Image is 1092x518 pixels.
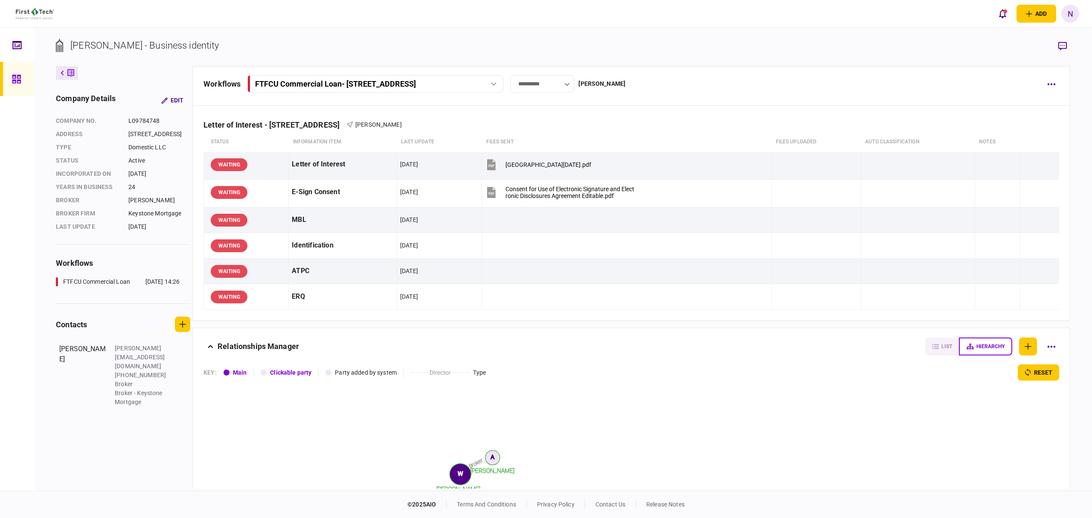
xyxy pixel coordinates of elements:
div: [PERSON_NAME] [128,196,190,205]
th: notes [975,132,1020,152]
div: MBL [292,210,394,230]
div: [PERSON_NAME] [59,344,106,407]
div: Active [128,156,190,165]
div: E-Sign Consent [292,183,394,202]
div: Letter of Interest [292,155,394,174]
div: [STREET_ADDRESS] [128,130,190,139]
button: South Plaza Shopping Center_LOI_09.24.25.pdf [485,155,591,174]
div: WAITING [211,214,247,227]
div: company details [56,93,116,108]
div: ERQ [292,287,394,306]
div: Type [473,368,486,377]
div: 24 [128,183,190,192]
button: open adding identity options [1016,5,1056,23]
div: FTFCU Commercial Loan [63,277,130,286]
div: Broker [115,380,170,389]
div: [DATE] 14:26 [145,277,180,286]
button: hierarchy [959,338,1012,355]
div: © 2025 AIO [407,500,447,509]
div: [DATE] [400,267,418,275]
div: broker firm [56,209,120,218]
div: Clickable party [270,368,311,377]
button: N [1061,5,1079,23]
div: Consent for Use of Electronic Signature and Electronic Disclosures Agreement Editable.pdf [505,186,634,199]
th: last update [397,132,482,152]
div: status [56,156,120,165]
a: contact us [595,501,625,508]
div: Broker - Keystone Mortgage [115,389,170,407]
span: hierarchy [976,343,1005,349]
div: WAITING [211,265,247,278]
div: Keystone Mortgage [128,209,190,218]
div: WAITING [211,186,247,199]
div: [DATE] [400,188,418,196]
div: years in business [56,183,120,192]
div: [DATE] [400,215,418,224]
div: workflows [56,257,190,269]
div: Main [233,368,247,377]
text: A [491,454,494,460]
div: company no. [56,116,120,125]
div: Type [56,143,120,152]
a: privacy policy [537,501,575,508]
div: address [56,130,120,139]
a: release notes [646,501,685,508]
span: [PERSON_NAME] [355,121,402,128]
div: [PERSON_NAME] - Business identity [70,38,219,52]
div: KEY : [203,368,217,377]
a: terms and conditions [457,501,516,508]
span: list [941,343,952,349]
div: contacts [56,319,87,330]
th: Files uploaded [772,132,861,152]
div: [DATE] [400,241,418,250]
div: [PERSON_NAME] [578,79,625,88]
div: WAITING [211,291,247,303]
div: Party added by system [335,368,397,377]
div: Relationships Manager [218,338,299,355]
text: Broker [468,457,484,469]
th: files sent [482,132,772,152]
div: last update [56,222,120,231]
div: [DATE] [128,222,190,231]
div: Identification [292,236,394,255]
div: L09784748 [128,116,190,125]
div: [DATE] [128,169,190,178]
button: list [925,338,959,355]
text: W [458,470,463,477]
button: Edit [154,93,190,108]
div: [DATE] [400,292,418,301]
div: ATPC [292,262,394,281]
th: auto classification [861,132,975,152]
button: Consent for Use of Electronic Signature and Electronic Disclosures Agreement Editable.pdf [485,183,634,202]
div: Letter of Interest - [STREET_ADDRESS] [203,120,346,129]
button: FTFCU Commercial Loan- [STREET_ADDRESS] [247,75,503,93]
th: Information item [289,132,397,152]
div: [PERSON_NAME][EMAIL_ADDRESS][DOMAIN_NAME] [115,344,170,371]
button: open notifications list [993,5,1011,23]
img: client company logo [16,8,54,19]
a: FTFCU Commercial Loan[DATE] 14:26 [56,277,180,286]
div: Domestic LLC [128,143,190,152]
div: [DATE] [400,160,418,169]
div: WAITING [211,158,247,171]
th: status [204,132,289,152]
div: Broker [56,196,120,205]
div: [PHONE_NUMBER] [115,371,170,380]
tspan: [PERSON_NAME]... [436,486,485,492]
button: reset [1018,364,1059,381]
div: South Plaza Shopping Center_LOI_09.24.25.pdf [505,161,591,168]
div: incorporated on [56,169,120,178]
div: FTFCU Commercial Loan - [STREET_ADDRESS] [255,79,416,88]
div: WAITING [211,239,247,252]
tspan: [PERSON_NAME] [470,467,515,474]
div: workflows [203,78,241,90]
